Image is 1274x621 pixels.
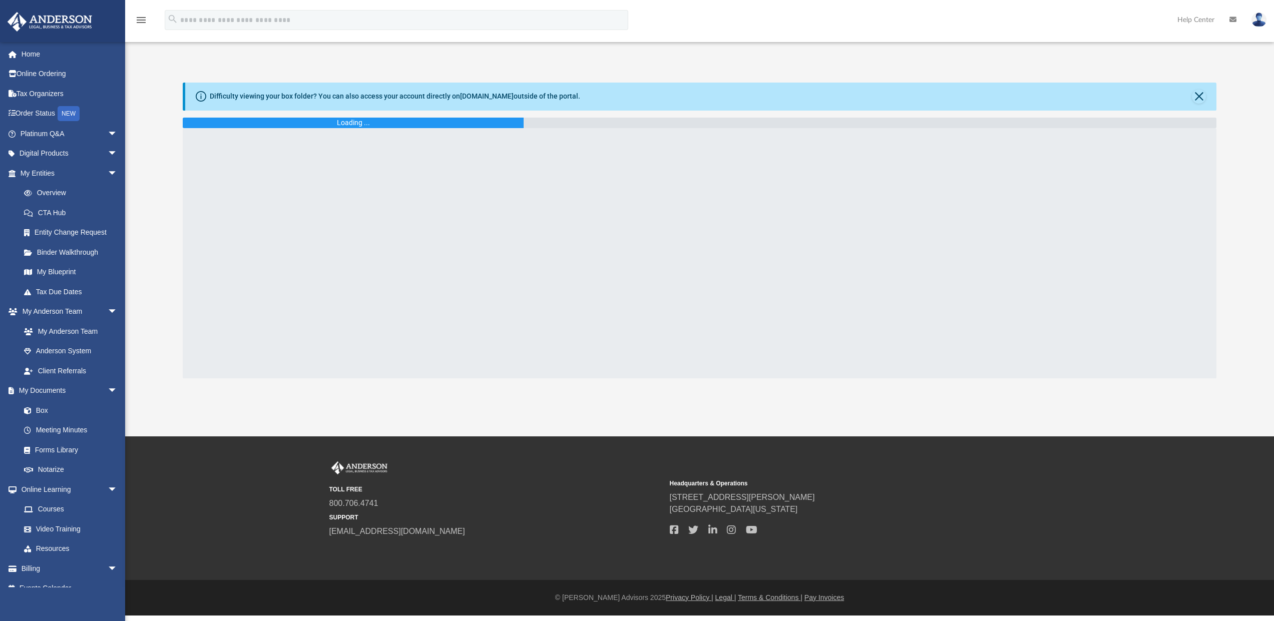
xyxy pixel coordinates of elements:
span: arrow_drop_down [108,381,128,401]
a: Billingarrow_drop_down [7,558,133,578]
a: Online Learningarrow_drop_down [7,479,128,499]
a: Client Referrals [14,361,128,381]
a: CTA Hub [14,203,133,223]
a: Binder Walkthrough [14,242,133,262]
a: menu [135,19,147,26]
span: arrow_drop_down [108,558,128,579]
a: Legal | [715,593,736,601]
a: Meeting Minutes [14,420,128,440]
a: Pay Invoices [804,593,844,601]
a: Box [14,400,123,420]
div: NEW [58,106,80,121]
a: My Anderson Team [14,321,123,341]
a: Anderson System [14,341,128,361]
a: Courses [14,499,128,519]
a: 800.706.4741 [329,499,378,507]
a: My Blueprint [14,262,128,282]
img: Anderson Advisors Platinum Portal [329,461,389,474]
a: [EMAIL_ADDRESS][DOMAIN_NAME] [329,527,465,535]
a: Forms Library [14,440,123,460]
a: My Documentsarrow_drop_down [7,381,128,401]
span: arrow_drop_down [108,479,128,500]
a: Terms & Conditions | [738,593,802,601]
small: Headquarters & Operations [670,479,1003,488]
img: User Pic [1251,13,1266,27]
a: Order StatusNEW [7,104,133,124]
a: My Entitiesarrow_drop_down [7,163,133,183]
a: My Anderson Teamarrow_drop_down [7,302,128,322]
a: Privacy Policy | [666,593,713,601]
span: arrow_drop_down [108,163,128,184]
div: Loading ... [337,118,370,128]
button: Close [1192,90,1206,104]
a: Entity Change Request [14,223,133,243]
a: Video Training [14,519,123,539]
small: SUPPORT [329,513,663,522]
a: Tax Due Dates [14,282,133,302]
a: Tax Organizers [7,84,133,104]
a: Digital Productsarrow_drop_down [7,144,133,164]
a: Overview [14,183,133,203]
a: Events Calendar [7,578,133,598]
span: arrow_drop_down [108,302,128,322]
a: [DOMAIN_NAME] [460,92,514,100]
a: Platinum Q&Aarrow_drop_down [7,124,133,144]
span: arrow_drop_down [108,124,128,144]
a: Online Ordering [7,64,133,84]
a: Resources [14,539,128,559]
a: [STREET_ADDRESS][PERSON_NAME] [670,493,815,501]
small: TOLL FREE [329,485,663,494]
img: Anderson Advisors Platinum Portal [5,12,95,32]
i: menu [135,14,147,26]
a: [GEOGRAPHIC_DATA][US_STATE] [670,505,798,513]
div: © [PERSON_NAME] Advisors 2025 [125,592,1274,603]
i: search [167,14,178,25]
div: Difficulty viewing your box folder? You can also access your account directly on outside of the p... [210,91,580,102]
span: arrow_drop_down [108,144,128,164]
a: Notarize [14,460,128,480]
a: Home [7,44,133,64]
